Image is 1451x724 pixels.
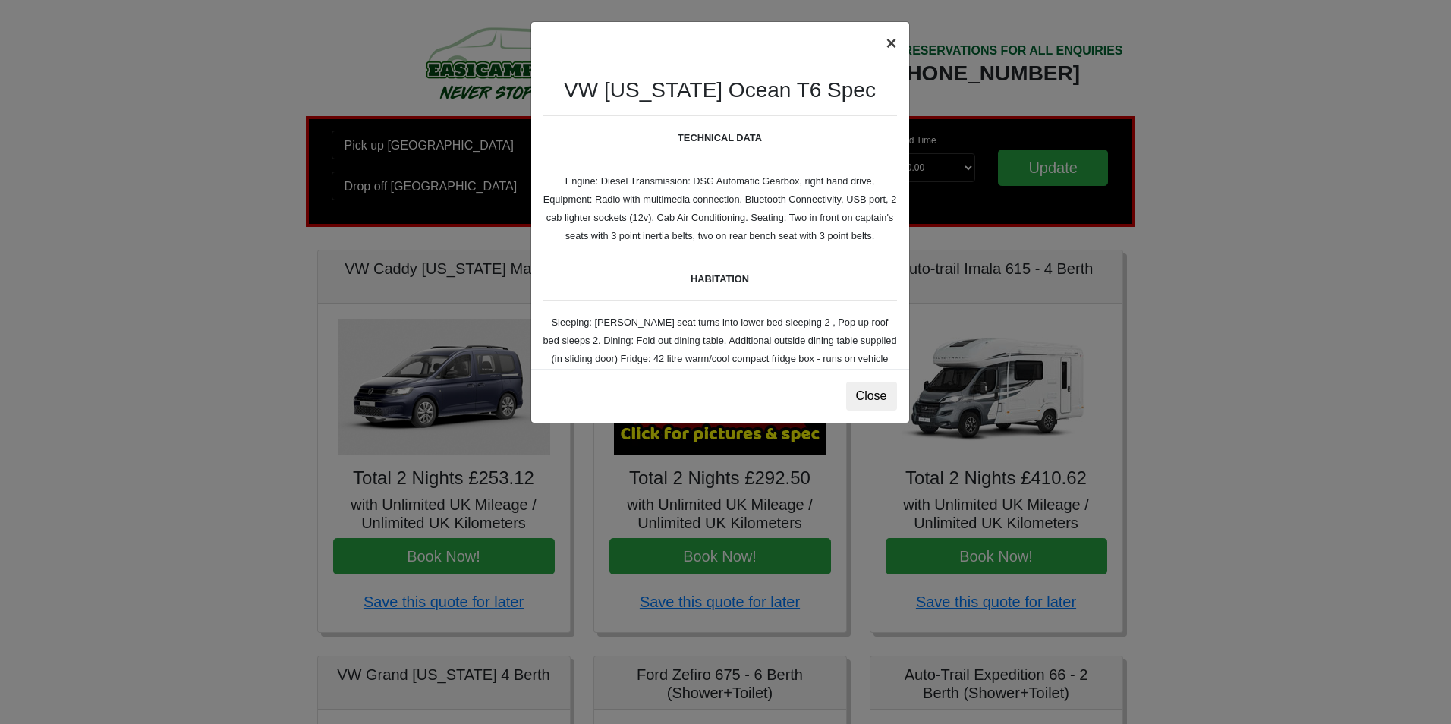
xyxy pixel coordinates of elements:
[691,273,749,285] b: HABITATION
[678,132,762,143] b: TECHNICAL DATA
[846,382,897,411] button: Close
[543,77,897,103] h3: VW [US_STATE] Ocean T6 Spec
[873,22,908,65] button: ×
[543,115,897,719] small: Engine: Diesel Transmission: DSG Automatic Gearbox, right hand drive, Equipment: Radio with multi...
